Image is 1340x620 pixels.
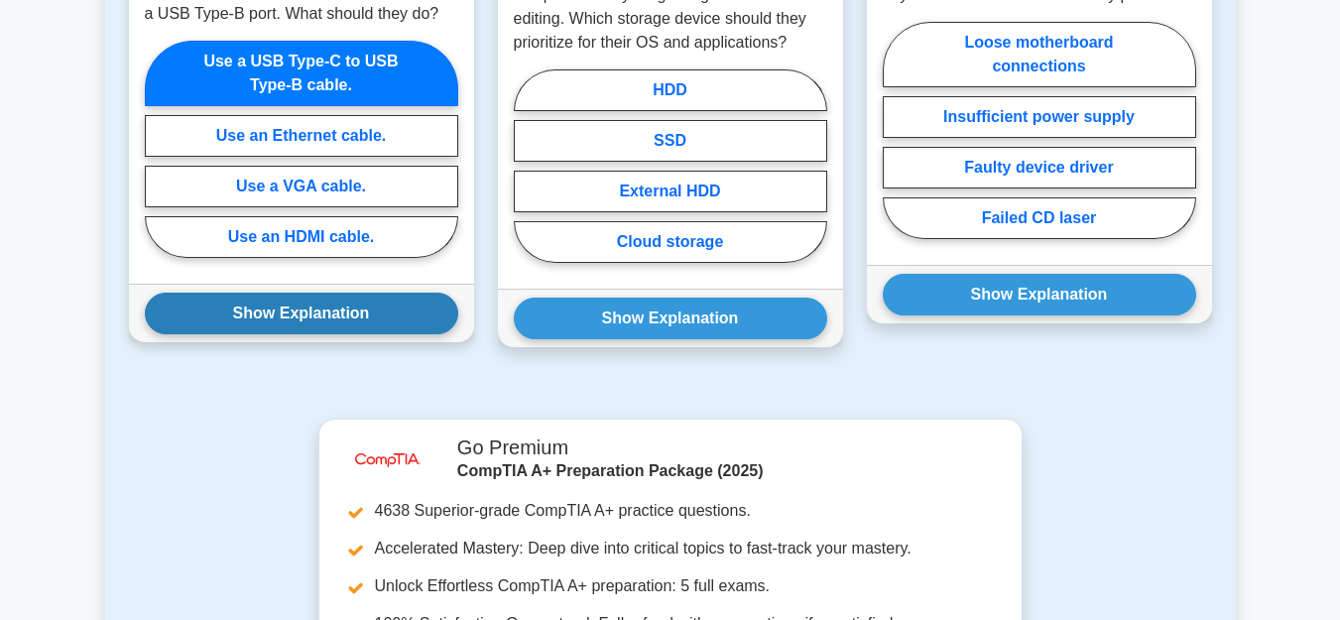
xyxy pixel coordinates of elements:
button: Show Explanation [145,293,458,334]
label: Use an Ethernet cable. [145,115,458,157]
button: Show Explanation [883,274,1196,315]
label: SSD [514,120,827,162]
label: Cloud storage [514,221,827,263]
label: Faulty device driver [883,147,1196,188]
label: Use a VGA cable. [145,166,458,207]
label: Failed CD laser [883,197,1196,239]
label: Loose motherboard connections [883,22,1196,87]
label: Insufficient power supply [883,96,1196,138]
label: Use an HDMI cable. [145,216,458,258]
label: Use a USB Type-C to USB Type-B cable. [145,41,458,106]
label: External HDD [514,171,827,212]
label: HDD [514,69,827,111]
button: Show Explanation [514,298,827,339]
